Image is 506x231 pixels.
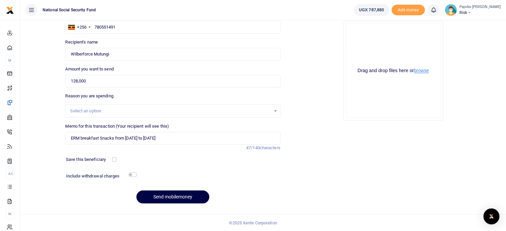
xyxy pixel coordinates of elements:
[445,4,501,16] a: profile-user Pajobo [PERSON_NAME] Risk
[136,190,209,203] button: Send mobilemoney
[65,39,98,46] label: Recipient's name
[354,4,389,16] a: UGX 787,885
[445,4,457,16] img: profile-user
[346,67,440,74] div: Drag and drop files here or
[459,10,501,16] span: Risk
[351,4,392,16] li: Wallet ballance
[65,66,113,72] label: Amount you want to send
[70,108,270,114] div: Select an option
[5,208,14,219] li: M
[246,145,260,150] span: 47/140
[6,7,14,12] a: logo-small logo-large logo-large
[260,145,280,150] span: characters
[414,68,429,73] button: browse
[65,21,280,34] input: Enter phone number
[6,6,14,14] img: logo-small
[343,21,443,121] div: File Uploader
[65,75,280,87] input: UGX
[65,123,169,130] label: Memo for this transaction (Your recipient will see this)
[77,24,86,31] div: +256
[459,4,501,10] small: Pajobo [PERSON_NAME]
[65,93,113,99] label: Reason you are spending
[392,7,425,12] a: Add money
[392,5,425,16] span: Add money
[65,132,280,145] input: Enter extra information
[66,21,92,33] div: Uganda: +256
[483,208,499,224] div: Open Intercom Messenger
[65,48,280,60] input: Loading name...
[66,173,134,179] h6: Include withdrawal charges
[5,55,14,66] li: M
[5,168,14,179] li: Ac
[392,5,425,16] li: Toup your wallet
[66,156,106,163] label: Save this beneficiary
[359,7,384,13] span: UGX 787,885
[40,7,98,13] span: National Social Security Fund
